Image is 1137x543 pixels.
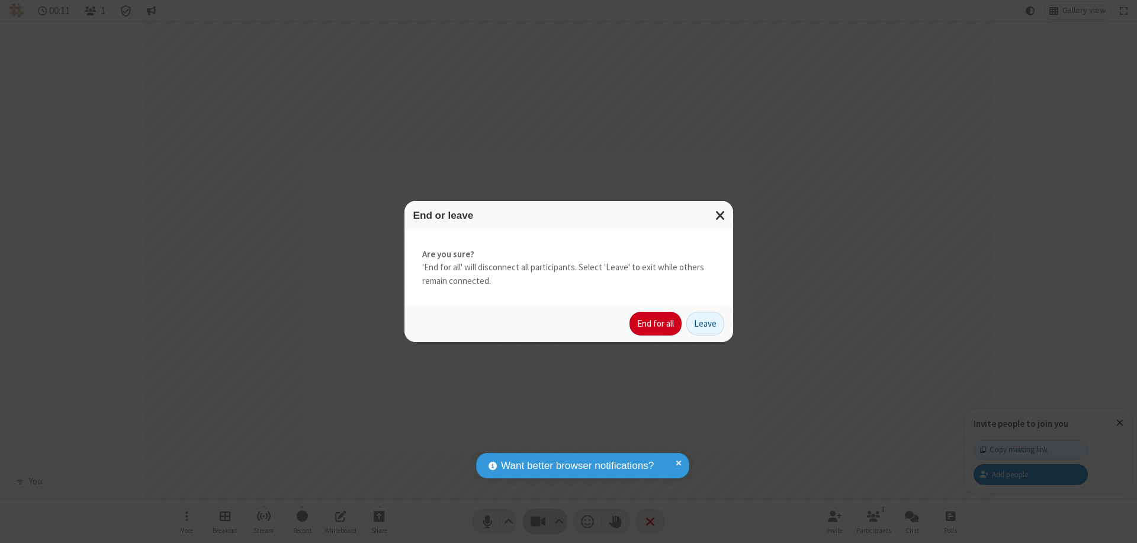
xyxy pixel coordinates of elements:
button: Leave [686,312,724,336]
span: Want better browser notifications? [501,458,654,474]
h3: End or leave [413,210,724,221]
button: End for all [629,312,682,336]
button: Close modal [708,201,733,230]
div: 'End for all' will disconnect all participants. Select 'Leave' to exit while others remain connec... [404,230,733,306]
strong: Are you sure? [422,248,715,261]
